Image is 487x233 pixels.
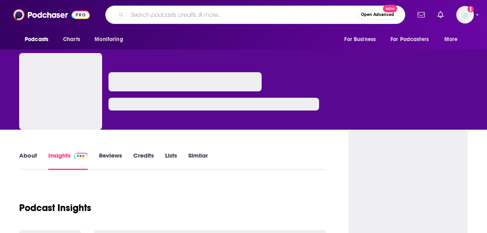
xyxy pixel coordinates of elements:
span: Charts [63,34,80,45]
button: open menu [385,32,440,47]
a: Show notifications dropdown [434,8,447,22]
a: InsightsPodchaser Pro [48,152,88,170]
div: Search podcasts, credits, & more... [105,6,405,24]
button: open menu [89,32,133,47]
img: User Profile [456,6,474,24]
button: Open AdvancedNew [357,10,398,20]
a: Similar [188,152,208,170]
img: Podchaser Pro [74,153,88,159]
a: About [19,152,37,170]
span: Logged in as megcassidy [456,6,474,24]
button: open menu [439,32,468,47]
svg: Add a profile image [467,6,474,12]
button: open menu [339,32,386,47]
a: Lists [165,152,177,170]
span: For Podcasters [390,34,429,45]
img: Podchaser - Follow, Share and Rate Podcasts [13,7,90,22]
a: Credits [133,152,154,170]
span: Open Advanced [361,13,394,17]
span: Podcasts [25,34,48,45]
input: Search podcasts, credits, & more... [127,8,357,21]
span: More [444,34,458,45]
button: open menu [19,32,59,47]
a: Reviews [99,152,122,170]
a: Charts [58,32,85,47]
h1: Podcast Insights [19,202,91,214]
span: New [383,5,397,12]
span: Monitoring [95,34,123,45]
a: Show notifications dropdown [414,8,428,22]
button: Show profile menu [456,6,474,24]
span: For Business [344,34,376,45]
